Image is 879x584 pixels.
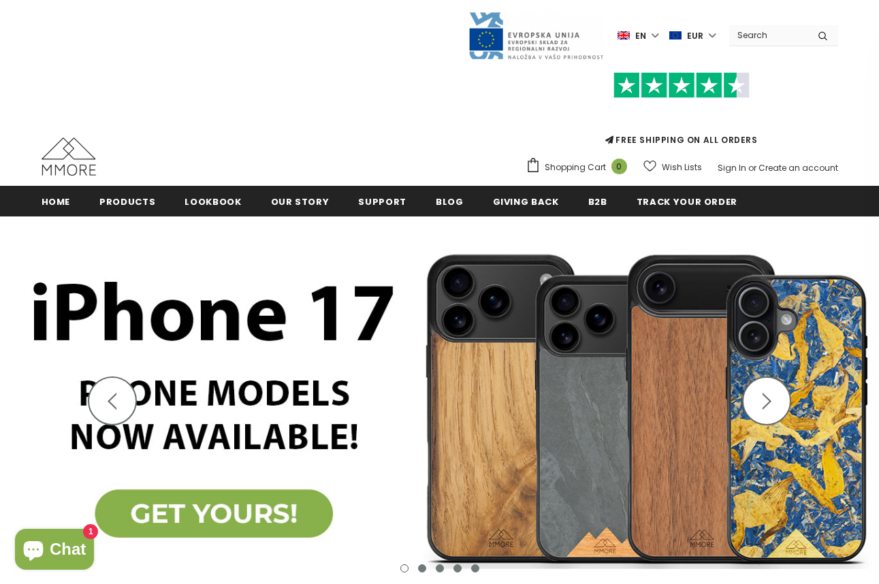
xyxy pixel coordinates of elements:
[436,195,464,208] span: Blog
[42,137,96,176] img: MMORE Cases
[468,29,604,41] a: Javni Razpis
[662,161,702,174] span: Wish Lists
[11,529,98,573] inbox-online-store-chat: Shopify online store chat
[271,186,330,216] a: Our Story
[99,186,155,216] a: Products
[468,11,604,61] img: Javni Razpis
[526,78,838,146] span: FREE SHIPPING ON ALL ORDERS
[588,186,607,216] a: B2B
[526,157,634,178] a: Shopping Cart 0
[758,162,838,174] a: Create an account
[526,98,838,133] iframe: Customer reviews powered by Trustpilot
[418,564,426,572] button: 2
[471,564,479,572] button: 5
[637,195,737,208] span: Track your order
[358,195,406,208] span: support
[611,159,627,174] span: 0
[185,195,241,208] span: Lookbook
[42,186,71,216] a: Home
[358,186,406,216] a: support
[618,30,630,42] img: i-lang-1.png
[613,72,750,99] img: Trust Pilot Stars
[436,186,464,216] a: Blog
[687,29,703,43] span: EUR
[400,564,409,572] button: 1
[545,161,606,174] span: Shopping Cart
[99,195,155,208] span: Products
[643,155,702,179] a: Wish Lists
[729,25,808,45] input: Search Site
[185,186,241,216] a: Lookbook
[635,29,646,43] span: en
[42,195,71,208] span: Home
[588,195,607,208] span: B2B
[493,195,559,208] span: Giving back
[453,564,462,572] button: 4
[637,186,737,216] a: Track your order
[436,564,444,572] button: 3
[718,162,746,174] a: Sign In
[493,186,559,216] a: Giving back
[271,195,330,208] span: Our Story
[748,162,756,174] span: or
